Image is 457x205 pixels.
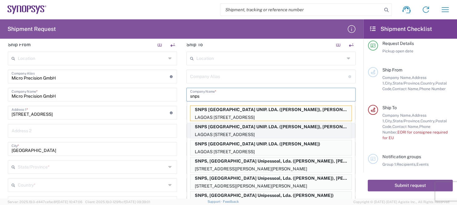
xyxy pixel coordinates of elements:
p: SNPS PORTUGAL UNIP. LDA. (Miguel Andrade), miguel.andrade@synopsys.com [190,123,351,131]
span: Company Name, [382,75,412,80]
p: SNPS, Portugal Unipessoal, Lda. (DAVIDE PEREIRA), davide.pereira@synopsys.com [190,174,351,182]
span: Notification groups [382,154,421,159]
p: SNPS PORTUGAL UNIP. LDA. (JORGE ESTEVES), jorge.esteves@synopsys.com [190,106,351,114]
span: Request Details [382,41,414,46]
span: Copyright © [DATE]-[DATE] Agistix Inc., All Rights Reserved [353,199,450,205]
span: Pickup open date [382,49,413,53]
span: Server: 2025.19.0-d447cefac8f [7,200,82,204]
p: SNPS PORTUGAL UNIP. LDA. (PEDRO PINTO) [190,140,351,148]
span: City, [385,119,393,123]
span: [DATE] 10:47:06 [57,200,82,204]
h2: Shipment Checklist [369,25,432,33]
h2: Ship From [8,41,31,48]
span: [DATE] 09:39:01 [125,200,150,204]
span: Ship From [382,67,402,72]
p: [STREET_ADDRESS][PERSON_NAME][PERSON_NAME] [190,165,351,173]
span: State/Province, [393,119,420,123]
span: Contact Name, [392,86,419,91]
a: Support [207,200,223,203]
span: EORI for consignee required for EU [382,130,448,140]
button: Submit request [368,180,453,191]
input: Shipment, tracking or reference number [220,4,382,16]
span: State/Province, [393,81,420,85]
span: Recipients, [397,162,416,167]
span: City, [385,81,393,85]
span: Company Name, [382,113,412,118]
p: SNPS, Portugal Unipessoal, Lda. (Tiago Inocencio) [190,192,351,199]
h2: Ship To [186,41,203,48]
span: Contact Name, [392,124,419,129]
a: Feedback [223,200,239,203]
p: LAGOAS [STREET_ADDRESS] [190,114,351,121]
h2: Shipment Request [7,25,56,33]
span: Events [416,162,429,167]
span: Phone Number [419,86,446,91]
span: Country, [420,81,435,85]
p: LAGOAS [STREET_ADDRESS] [190,131,351,139]
span: Country, [420,119,435,123]
span: Ship To [382,105,397,110]
span: Client: 2025.19.0-129fbcf [85,200,150,204]
span: Group 1: [382,162,397,167]
p: [STREET_ADDRESS][PERSON_NAME][PERSON_NAME] [190,182,351,190]
p: SNPS, Portugal Unipessoal, Lda. (DAVIDE PEREIRA), davide.pereira@synopsys.com [190,157,351,165]
p: LAGOAS [STREET_ADDRESS] [190,148,351,156]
